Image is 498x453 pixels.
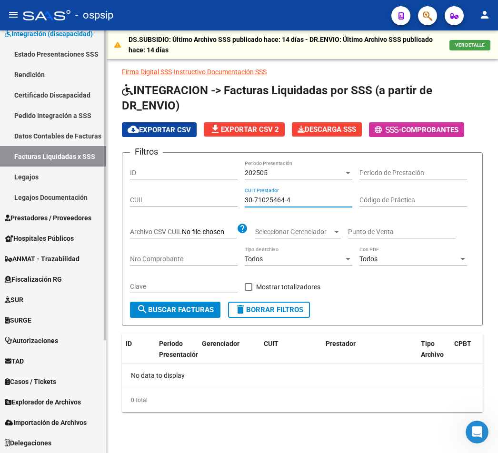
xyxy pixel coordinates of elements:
[130,302,220,318] button: Buscar Facturas
[8,9,19,20] mat-icon: menu
[245,255,263,263] span: Todos
[369,122,464,137] button: -Comprobantes
[466,421,488,443] iframe: Intercom live chat
[255,228,332,236] span: Seleccionar Gerenciador
[245,169,268,177] span: 202505
[235,304,246,315] mat-icon: delete
[235,305,303,314] span: Borrar Filtros
[5,254,80,264] span: ANMAT - Trazabilidad
[209,125,279,134] span: Exportar CSV 2
[401,126,458,134] span: Comprobantes
[5,376,56,387] span: Casos / Tickets
[198,334,260,375] datatable-header-cell: Gerenciador
[454,340,471,347] span: CPBT
[122,388,483,412] div: 0 total
[129,34,442,55] p: DS.SUBSIDIO: Último Archivo SSS publicado hace: 14 días - DR.ENVIO: Último Archivo SSS publicado ...
[417,334,450,375] datatable-header-cell: Tipo Archivo
[5,397,81,407] span: Explorador de Archivos
[322,334,417,375] datatable-header-cell: Prestador
[209,123,221,135] mat-icon: file_download
[122,68,172,76] a: Firma Digital SSS
[326,340,356,347] span: Prestador
[5,274,62,285] span: Fiscalización RG
[359,255,378,263] span: Todos
[122,122,197,137] button: Exportar CSV
[128,124,139,135] mat-icon: cloud_download
[122,334,155,375] datatable-header-cell: ID
[182,228,237,236] input: Archivo CSV CUIL
[5,356,24,366] span: TAD
[130,228,182,236] span: Archivo CSV CUIL
[130,145,163,158] h3: Filtros
[5,233,74,244] span: Hospitales Públicos
[155,334,198,375] datatable-header-cell: Período Presentación
[375,126,401,134] span: -
[292,122,362,137] app-download-masive: Descarga masiva de comprobantes (adjuntos)
[449,40,490,50] button: VER DETALLE
[292,122,362,137] button: Descarga SSS
[159,340,199,358] span: Período Presentación
[479,9,490,20] mat-icon: person
[5,213,91,223] span: Prestadores / Proveedores
[122,84,432,112] span: INTEGRACION -> Facturas Liquidadas por SSS (a partir de DR_ENVIO)
[204,122,285,137] button: Exportar CSV 2
[421,340,444,358] span: Tipo Archivo
[137,305,214,314] span: Buscar Facturas
[75,5,113,26] span: - ospsip
[5,335,58,346] span: Autorizaciones
[5,438,51,448] span: Delegaciones
[256,281,320,293] span: Mostrar totalizadores
[126,340,132,347] span: ID
[122,364,483,388] div: No data to display
[5,315,31,325] span: SURGE
[137,304,148,315] mat-icon: search
[228,302,310,318] button: Borrar Filtros
[174,68,267,76] a: Instructivo Documentación SSS
[5,295,23,305] span: SUR
[5,29,93,39] span: Integración (discapacidad)
[260,334,322,375] datatable-header-cell: CUIT
[264,340,279,347] span: CUIT
[237,223,248,234] mat-icon: help
[202,340,239,347] span: Gerenciador
[455,42,485,48] span: VER DETALLE
[122,67,483,77] p: -
[128,126,191,134] span: Exportar CSV
[298,125,356,134] span: Descarga SSS
[5,417,87,428] span: Importación de Archivos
